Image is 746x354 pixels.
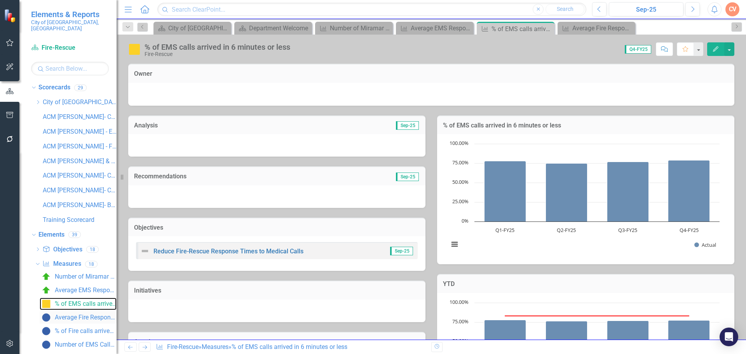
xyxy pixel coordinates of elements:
[249,23,310,33] div: Department Welcome
[55,314,117,321] div: Average Fire Response Time (in minutes)
[42,286,51,295] img: On Target
[157,3,586,16] input: Search ClearPoint...
[612,5,681,14] div: Sep-25
[153,248,303,255] a: Reduce Fire-Rescue Response Times to Medical Calls
[396,121,419,130] span: Sep-25
[43,142,117,151] a: ACM [PERSON_NAME] - Fire Rescue
[492,24,553,34] div: % of EMS calls arrived in 6 minutes or less
[398,23,472,33] a: Average EMS Response Times (in minutes)
[202,343,228,351] a: Measures
[445,140,723,256] svg: Interactive chart
[42,340,51,349] img: No data
[236,23,310,33] a: Department Welcome
[42,272,51,281] img: On Target
[167,343,199,351] a: Fire-Rescue
[3,8,18,23] img: ClearPoint Strategy
[31,19,109,32] small: City of [GEOGRAPHIC_DATA], [GEOGRAPHIC_DATA]
[452,159,469,166] text: 75.00%
[449,239,460,250] button: View chart menu, Chart
[452,198,469,205] text: 25.00%
[74,84,87,91] div: 29
[128,43,141,56] img: Caution
[609,2,683,16] button: Sep-25
[55,341,117,348] div: Number of EMS Calls Responded to
[38,230,64,239] a: Elements
[680,227,699,234] text: Q4-FY25
[31,62,109,75] input: Search Below...
[86,246,99,253] div: 18
[55,273,117,280] div: Number of Miramar Fire-Rescue Transports
[668,160,710,222] path: Q4-FY25, 79. Actual.
[43,216,117,225] a: Training Scorecard
[485,161,526,222] path: Q1-FY25, 78. Actual.
[43,201,117,210] a: ACM [PERSON_NAME]- Business Diversity
[725,2,739,16] button: CV
[445,140,727,256] div: Chart. Highcharts interactive chart.
[31,44,109,52] a: Fire-Rescue
[38,83,70,92] a: Scorecards
[55,300,117,307] div: % of EMS calls arrived in 6 minutes or less
[140,246,150,256] img: Not Defined
[694,241,716,248] button: Show Actual
[452,337,469,344] text: 50.00%
[411,23,472,33] div: Average EMS Response Times (in minutes)
[43,127,117,136] a: ACM [PERSON_NAME] - Economic & Business Development
[134,224,420,231] h3: Objectives
[42,245,82,254] a: Objectives
[450,140,469,146] text: 100.00%
[168,23,229,33] div: City of [GEOGRAPHIC_DATA]
[330,23,391,33] div: Number of Miramar Fire-Rescue Transports
[40,284,117,296] a: Average EMS Response Times (in minutes)
[134,70,729,77] h3: Owner
[43,98,117,107] a: City of [GEOGRAPHIC_DATA], [GEOGRAPHIC_DATA]
[40,311,117,324] a: Average Fire Response Time (in minutes)
[155,23,229,33] a: City of [GEOGRAPHIC_DATA]
[145,51,290,57] div: Fire-Rescue
[40,338,117,351] a: Number of EMS Calls Responded to
[134,122,277,129] h3: Analysis
[156,343,425,352] div: » »
[396,173,419,181] span: Sep-25
[572,23,633,33] div: Average Fire Response Time (in minutes)
[390,247,413,255] span: Sep-25
[452,318,469,325] text: 75.00%
[145,43,290,51] div: % of EMS calls arrived in 6 minutes or less
[557,6,573,12] span: Search
[134,287,420,294] h3: Initiatives
[42,260,81,269] a: Measures
[504,314,691,317] g: EOY Target, series 2 of 2. Line with 4 data points.
[43,157,117,166] a: ACM [PERSON_NAME] & Recreation
[42,299,51,309] img: Caution
[618,227,637,234] text: Q3-FY25
[452,178,469,185] text: 50.00%
[31,10,109,19] span: Elements & Reports
[43,113,117,122] a: ACM [PERSON_NAME]- Community Development -
[55,328,117,335] div: % of Fire calls arrived in 6 minutes or less
[462,217,469,224] text: 0%
[85,261,98,267] div: 18
[40,270,117,283] a: Number of Miramar Fire-Rescue Transports
[546,4,584,15] button: Search
[40,298,117,310] a: % of EMS calls arrived in 6 minutes or less
[625,45,651,54] span: Q4-FY25
[42,326,51,336] img: No data
[68,231,81,238] div: 39
[42,313,51,322] img: No data
[43,171,117,180] a: ACM [PERSON_NAME]- Cultural Affairs
[317,23,391,33] a: Number of Miramar Fire-Rescue Transports
[546,164,587,222] path: Q2-FY25, 75. Actual.
[495,227,514,234] text: Q1-FY25
[450,298,469,305] text: 100.00%
[559,23,633,33] a: Average Fire Response Time (in minutes)
[607,162,649,222] path: Q3-FY25, 77. Actual.
[134,173,331,180] h3: Recommendations
[40,325,117,337] a: % of Fire calls arrived in 6 minutes or less
[232,343,347,351] div: % of EMS calls arrived in 6 minutes or less
[557,227,576,234] text: Q2-FY25
[55,287,117,294] div: Average EMS Response Times (in minutes)
[443,281,729,288] h3: YTD
[720,328,738,346] div: Open Intercom Messenger
[43,186,117,195] a: ACM [PERSON_NAME]- C.A.R.E
[134,338,420,345] h3: Attachments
